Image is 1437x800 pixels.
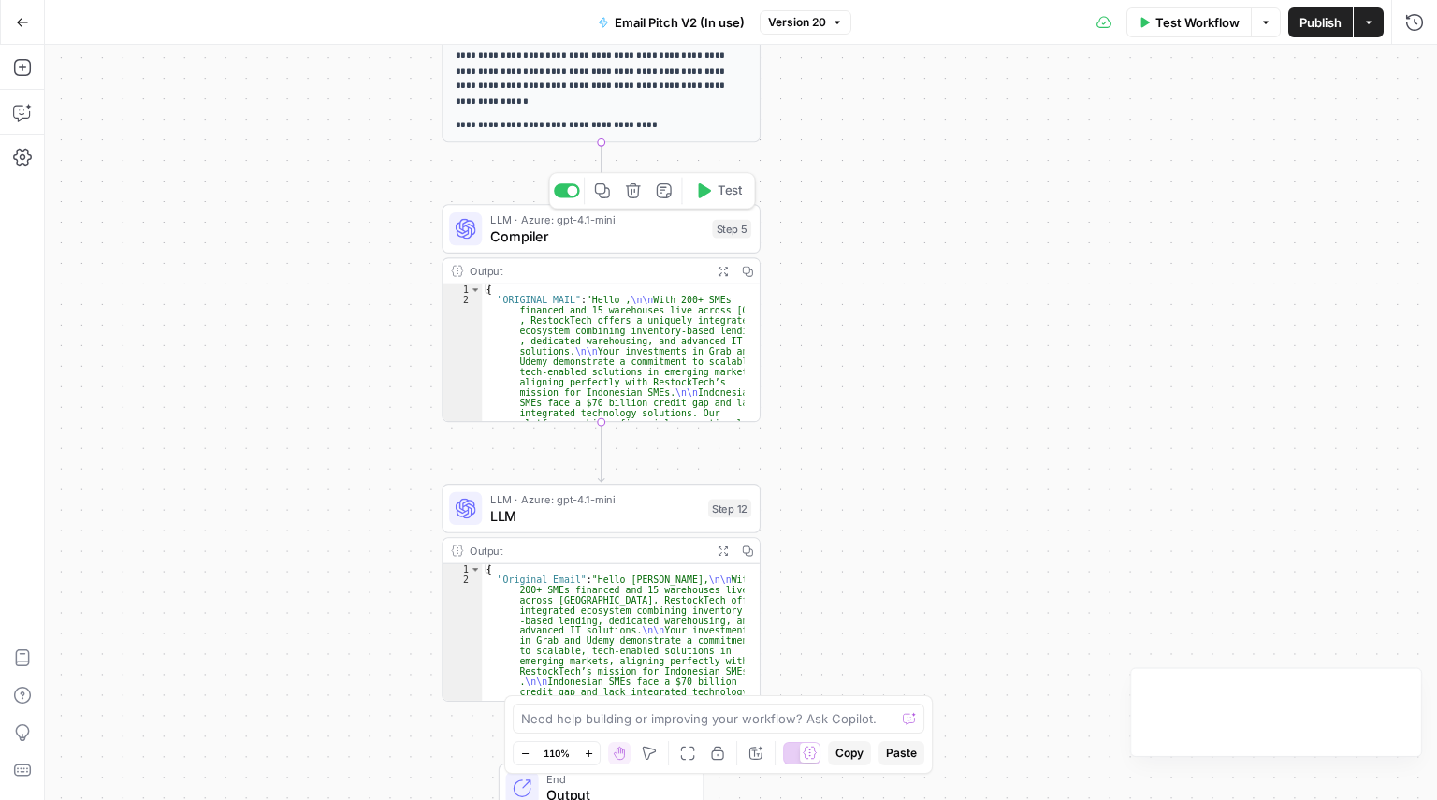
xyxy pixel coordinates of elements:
[1299,13,1342,32] span: Publish
[443,564,483,575] div: 1
[768,14,826,31] span: Version 20
[490,505,700,526] span: LLM
[546,771,686,788] span: End
[470,564,481,575] span: Toggle code folding, rows 1 through 4
[835,745,864,762] span: Copy
[470,263,704,280] div: Output
[470,543,704,560] div: Output
[1126,7,1251,37] button: Test Workflow
[490,225,704,246] span: Compiler
[708,500,751,518] div: Step 12
[470,284,481,295] span: Toggle code folding, rows 1 through 4
[878,741,924,765] button: Paste
[1155,13,1240,32] span: Test Workflow
[442,484,761,702] div: LLM · Azure: gpt-4.1-miniLLMStep 12Output{ "Original Email":"Hello [PERSON_NAME],\n\nWith 200+ SM...
[443,295,483,531] div: 2
[718,182,742,200] span: Test
[760,10,851,35] button: Version 20
[490,211,704,228] span: LLM · Azure: gpt-4.1-mini
[1288,7,1353,37] button: Publish
[828,741,871,765] button: Copy
[886,745,917,762] span: Paste
[442,204,761,422] div: LLM · Azure: gpt-4.1-miniCompilerStep 5TestOutput{ "ORIGINAL MAIL":"Hello ,\n\nWith 200+ SMEs fin...
[490,491,700,508] span: LLM · Azure: gpt-4.1-mini
[687,178,750,205] button: Test
[712,220,751,239] div: Step 5
[443,284,483,295] div: 1
[615,13,745,32] span: Email Pitch V2 (In use)
[544,746,570,761] span: 110%
[587,7,756,37] button: Email Pitch V2 (In use)
[598,422,604,482] g: Edge from step_5 to step_12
